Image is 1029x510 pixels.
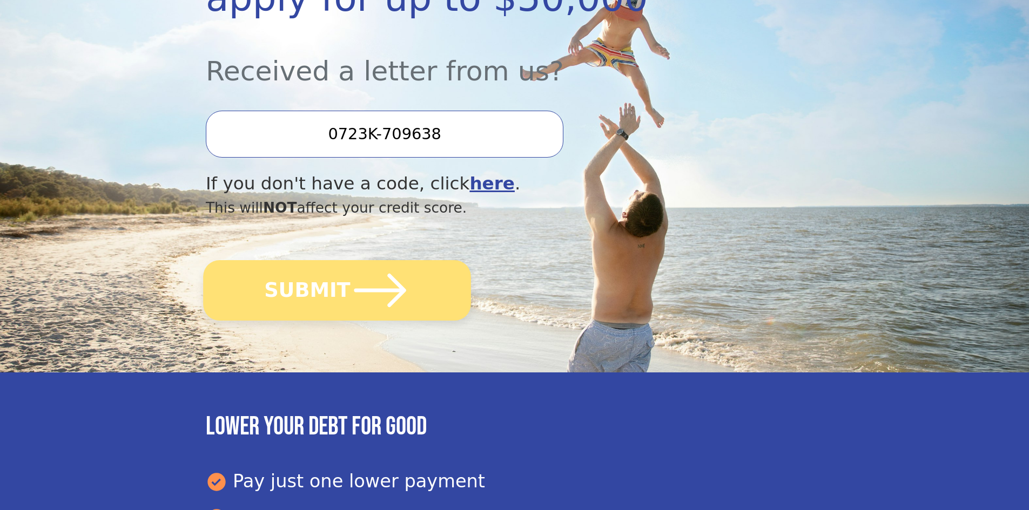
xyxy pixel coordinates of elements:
h3: Lower your debt for good [206,411,823,443]
input: Enter your Offer Code: [206,111,563,157]
div: If you don't have a code, click . [206,171,731,197]
div: This will affect your credit score. [206,197,731,219]
div: Received a letter from us? [206,26,731,91]
span: NOT [263,199,297,216]
button: SUBMIT [203,260,471,321]
div: Pay just one lower payment [206,468,823,495]
a: here [469,173,515,194]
